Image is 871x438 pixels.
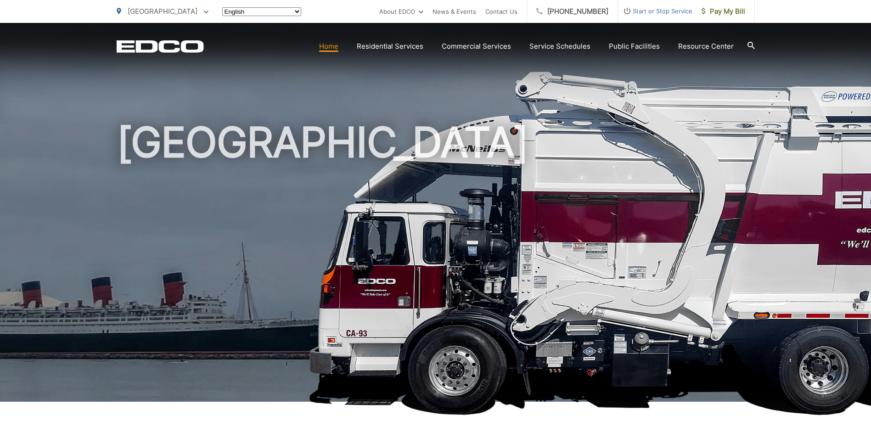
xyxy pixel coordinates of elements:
[319,41,338,52] a: Home
[222,7,301,16] select: Select a language
[702,6,745,17] span: Pay My Bill
[529,41,590,52] a: Service Schedules
[128,7,197,16] span: [GEOGRAPHIC_DATA]
[117,40,204,53] a: EDCD logo. Return to the homepage.
[357,41,423,52] a: Residential Services
[609,41,660,52] a: Public Facilities
[442,41,511,52] a: Commercial Services
[379,6,423,17] a: About EDCO
[433,6,476,17] a: News & Events
[485,6,517,17] a: Contact Us
[117,119,755,410] h1: [GEOGRAPHIC_DATA]
[678,41,734,52] a: Resource Center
